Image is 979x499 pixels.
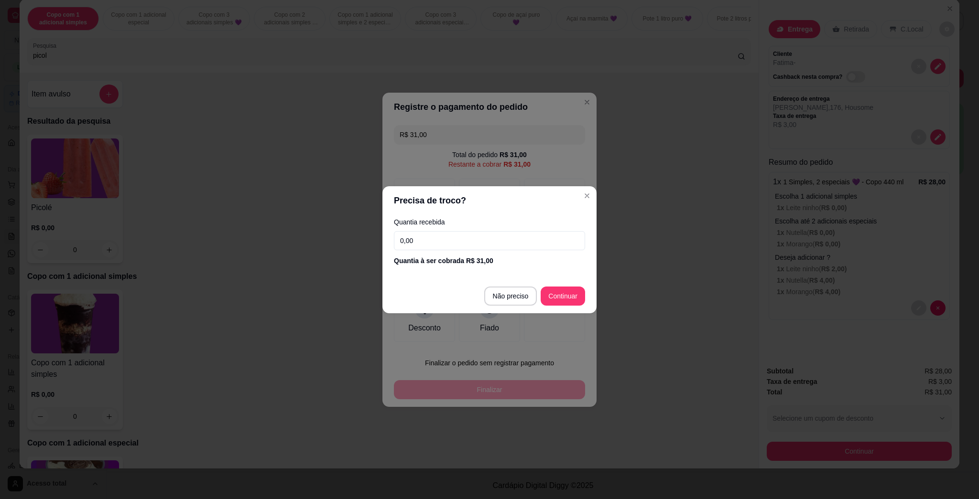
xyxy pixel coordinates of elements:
[579,188,595,203] button: Close
[541,287,585,306] button: Continuar
[394,256,585,265] div: Quantia à ser cobrada R$ 31,00
[484,287,537,306] button: Não preciso
[394,219,585,225] label: Quantia recebida
[382,186,597,215] header: Precisa de troco?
